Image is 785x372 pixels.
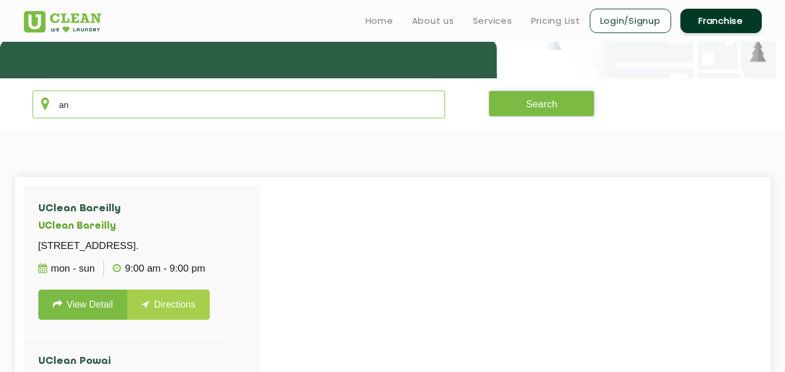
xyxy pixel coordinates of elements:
[412,14,454,28] a: About us
[113,261,205,277] p: 9:00 AM - 9:00 PM
[590,9,671,33] a: Login/Signup
[38,261,95,277] p: Mon - Sun
[365,14,393,28] a: Home
[38,238,214,254] p: [STREET_ADDRESS].
[38,221,214,232] h5: UClean Bareilly
[38,203,214,215] h4: UClean Bareilly
[38,356,217,367] h4: UClean Powai
[531,14,580,28] a: Pricing List
[489,91,594,117] button: Search
[24,11,101,32] img: UClean Laundry and Dry Cleaning
[473,14,512,28] a: Services
[680,9,762,33] a: Franchise
[127,290,210,320] a: Directions
[33,91,446,118] input: Enter city/area/pin Code
[38,290,128,320] a: View Detail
